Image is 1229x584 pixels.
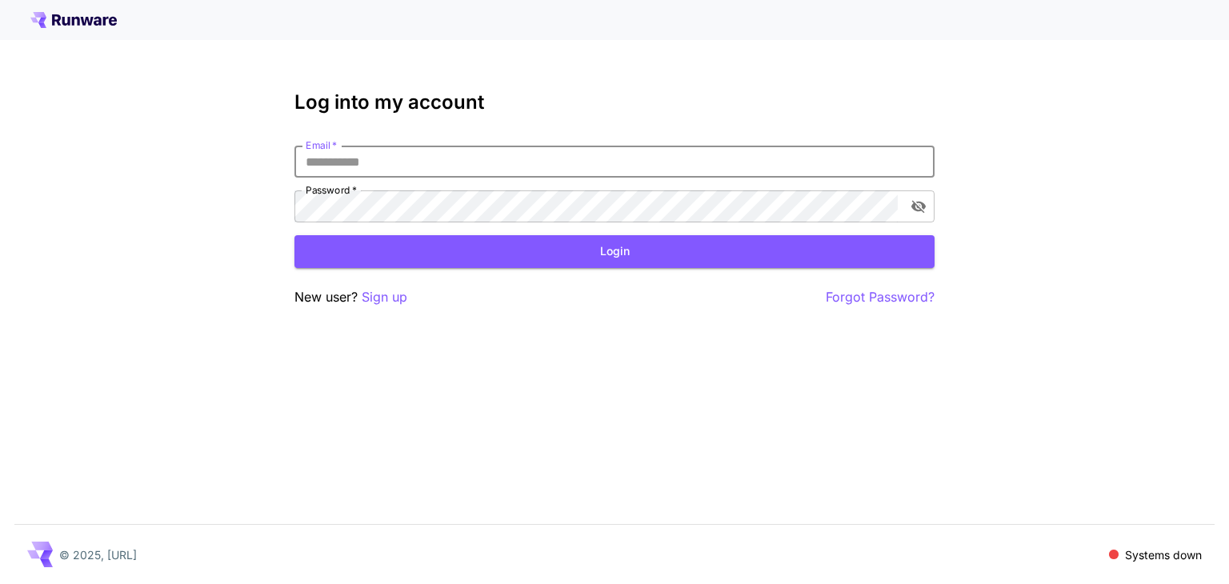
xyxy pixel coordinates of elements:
button: Forgot Password? [826,287,935,307]
p: New user? [294,287,407,307]
button: Sign up [362,287,407,307]
h3: Log into my account [294,91,935,114]
p: © 2025, [URL] [59,546,137,563]
label: Email [306,138,337,152]
label: Password [306,183,357,197]
p: Systems down [1125,546,1202,563]
button: toggle password visibility [904,192,933,221]
button: Login [294,235,935,268]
